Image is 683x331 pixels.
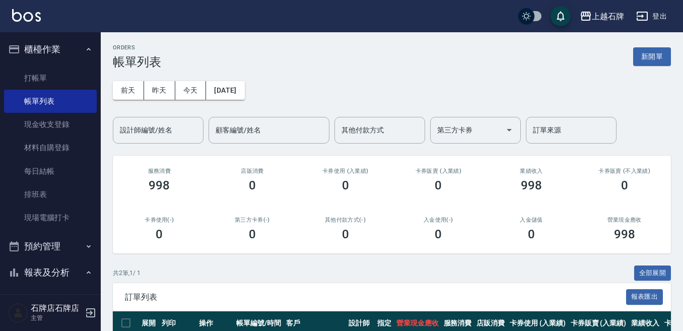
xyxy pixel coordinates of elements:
[404,217,473,223] h2: 入金使用(-)
[175,81,207,100] button: 今天
[156,227,163,241] h3: 0
[404,168,473,174] h2: 卡券販賣 (入業績)
[633,47,671,66] button: 新開單
[249,227,256,241] h3: 0
[8,303,28,323] img: Person
[342,178,349,192] h3: 0
[113,55,161,69] h3: 帳單列表
[125,168,194,174] h3: 服務消費
[4,160,97,183] a: 每日結帳
[4,206,97,229] a: 現場電腦打卡
[125,292,626,302] span: 訂單列表
[12,9,41,22] img: Logo
[576,6,628,27] button: 上越石牌
[4,183,97,206] a: 排班表
[521,178,542,192] h3: 998
[311,168,380,174] h2: 卡券使用 (入業績)
[113,269,141,278] p: 共 2 筆, 1 / 1
[4,289,97,312] a: 報表目錄
[497,168,566,174] h2: 業績收入
[634,266,671,281] button: 全部展開
[311,217,380,223] h2: 其他付款方式(-)
[144,81,175,100] button: 昨天
[4,36,97,62] button: 櫃檯作業
[614,227,635,241] h3: 998
[632,7,671,26] button: 登出
[528,227,535,241] h3: 0
[342,227,349,241] h3: 0
[501,122,517,138] button: Open
[149,178,170,192] h3: 998
[497,217,566,223] h2: 入金儲值
[4,136,97,159] a: 材料自購登錄
[31,303,82,313] h5: 石牌店石牌店
[125,217,194,223] h2: 卡券使用(-)
[435,227,442,241] h3: 0
[4,67,97,90] a: 打帳單
[551,6,571,26] button: save
[590,217,659,223] h2: 營業現金應收
[4,259,97,286] button: 報表及分析
[626,292,663,301] a: 報表匯出
[31,313,82,322] p: 主管
[249,178,256,192] h3: 0
[206,81,244,100] button: [DATE]
[621,178,628,192] h3: 0
[218,168,287,174] h2: 店販消費
[592,10,624,23] div: 上越石牌
[4,233,97,259] button: 預約管理
[626,289,663,305] button: 報表匯出
[218,217,287,223] h2: 第三方卡券(-)
[113,81,144,100] button: 前天
[4,90,97,113] a: 帳單列表
[633,51,671,61] a: 新開單
[435,178,442,192] h3: 0
[4,113,97,136] a: 現金收支登錄
[113,44,161,51] h2: ORDERS
[590,168,659,174] h2: 卡券販賣 (不入業績)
